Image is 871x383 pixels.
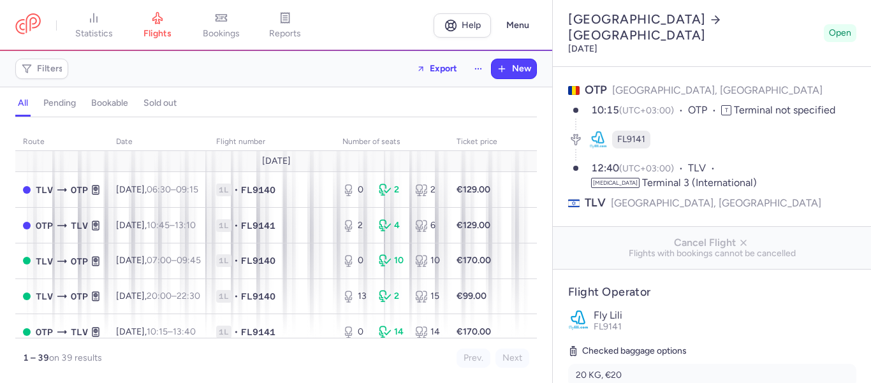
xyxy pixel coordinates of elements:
th: Flight number [209,133,335,152]
span: [DATE] [262,156,291,166]
div: 0 [342,254,369,267]
div: 15 [415,290,441,303]
span: FL9141 [241,219,275,232]
figure: FL airline logo [589,131,607,148]
span: OTP [36,219,53,233]
div: 0 [342,326,369,338]
span: Flights with bookings cannot be cancelled [563,249,861,259]
span: OTP [71,183,88,197]
span: FL9140 [241,290,275,303]
span: – [147,291,200,301]
span: OTP [71,254,88,268]
strong: €129.00 [457,184,490,195]
p: Fly Lili [594,310,856,321]
span: FL9140 [241,184,275,196]
time: 06:30 [147,184,171,195]
time: 10:15 [147,326,168,337]
span: [DATE], [116,184,198,195]
span: – [147,220,196,231]
time: 13:10 [175,220,196,231]
span: 1L [216,326,231,338]
th: number of seats [335,133,449,152]
span: Cancel Flight [563,237,861,249]
span: Open [829,27,851,40]
span: Export [430,64,457,73]
button: Export [408,59,465,79]
span: TLV [36,254,53,268]
span: flights [143,28,172,40]
span: [GEOGRAPHIC_DATA], [GEOGRAPHIC_DATA] [612,84,823,96]
span: Filters [37,64,63,74]
button: Next [495,349,529,368]
span: TLV [36,289,53,303]
span: OTP [688,103,721,118]
span: Help [462,20,481,30]
a: reports [253,11,317,40]
time: 10:15 [591,104,619,116]
th: Ticket price [449,133,505,152]
a: bookings [189,11,253,40]
button: Filters [16,59,68,78]
strong: 1 – 39 [23,352,49,363]
button: Menu [499,13,537,38]
button: New [492,59,536,78]
span: TLV [688,161,720,176]
time: 13:40 [173,326,196,337]
span: [DATE], [116,326,196,337]
time: 10:45 [147,220,170,231]
span: TLV [71,325,88,339]
span: [DATE], [116,255,201,266]
span: New [512,64,531,74]
span: OTP [36,325,53,339]
time: 07:00 [147,255,172,266]
span: • [234,326,238,338]
span: Terminal not specified [734,104,835,116]
h5: Checked baggage options [568,343,856,359]
strong: €170.00 [457,255,491,266]
div: 0 [342,184,369,196]
div: 2 [415,184,441,196]
div: 10 [379,254,405,267]
h4: pending [43,98,76,109]
span: – [147,184,198,195]
time: 09:45 [177,255,201,266]
strong: €129.00 [457,220,490,231]
time: 12:40 [591,162,619,174]
span: 1L [216,184,231,196]
span: Terminal 3 (International) [642,177,757,189]
span: FL9140 [241,254,275,267]
a: Help [434,13,491,38]
span: [MEDICAL_DATA] [591,178,640,188]
a: statistics [62,11,126,40]
span: on 39 results [49,352,102,363]
span: • [234,219,238,232]
span: 1L [216,290,231,303]
a: flights [126,11,189,40]
span: FL9141 [241,326,275,338]
h2: [GEOGRAPHIC_DATA] [GEOGRAPHIC_DATA] [568,11,819,43]
a: CitizenPlane red outlined logo [15,13,41,37]
time: 22:30 [177,291,200,301]
span: • [234,184,238,196]
span: (UTC+03:00) [619,163,674,174]
strong: €170.00 [457,326,491,337]
h4: bookable [91,98,128,109]
span: • [234,254,238,267]
span: – [147,326,196,337]
span: • [234,290,238,303]
button: Prev. [457,349,490,368]
span: [GEOGRAPHIC_DATA], [GEOGRAPHIC_DATA] [611,195,821,211]
span: – [147,255,201,266]
time: 09:15 [176,184,198,195]
div: 6 [415,219,441,232]
span: [DATE], [116,220,196,231]
div: 14 [415,326,441,338]
div: 10 [415,254,441,267]
span: OTP [585,83,607,97]
span: [DATE], [116,291,200,301]
time: 20:00 [147,291,172,301]
th: route [15,133,108,152]
time: [DATE] [568,43,597,54]
span: (UTC+03:00) [619,105,674,116]
h4: all [18,98,28,109]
